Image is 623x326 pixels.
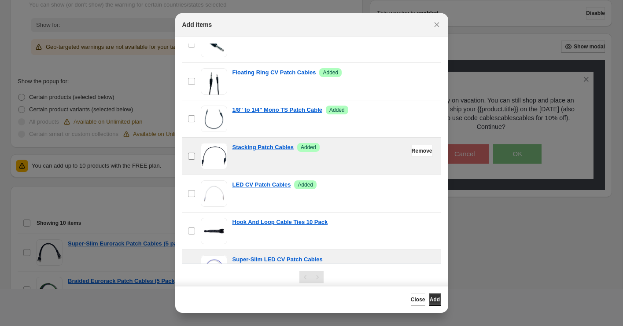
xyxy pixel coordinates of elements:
[429,293,441,306] button: Add
[201,68,227,95] img: Floating Ring CV Patch Cables
[430,296,440,303] span: Add
[301,144,316,151] span: Added
[201,218,227,244] img: Hook And Loop Cable Ties 10 Pack
[232,106,322,114] a: 1/8" to 1/4" Mono TS Patch Cable
[298,181,313,188] span: Added
[232,255,323,264] a: Super-Slim LED CV Patch Cables
[431,18,443,31] button: Close
[232,218,328,227] a: Hook And Loop Cable Ties 10 Pack
[232,180,291,189] a: LED CV Patch Cables
[201,143,227,169] img: Stacking Patch Cables
[299,271,324,283] nav: Pagination
[412,145,432,157] button: Remove
[182,20,212,29] h2: Add items
[201,255,227,282] img: Super-Slim LED CV Patch Cables
[323,69,338,76] span: Added
[201,180,227,207] img: LED CV Patch Cables
[411,293,425,306] button: Close
[411,296,425,303] span: Close
[412,147,432,154] span: Remove
[329,106,345,114] span: Added
[232,68,316,77] a: Floating Ring CV Patch Cables
[201,106,227,132] img: 1/8" to 1/4" Mono TS Patch Cable
[232,143,294,152] a: Stacking Patch Cables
